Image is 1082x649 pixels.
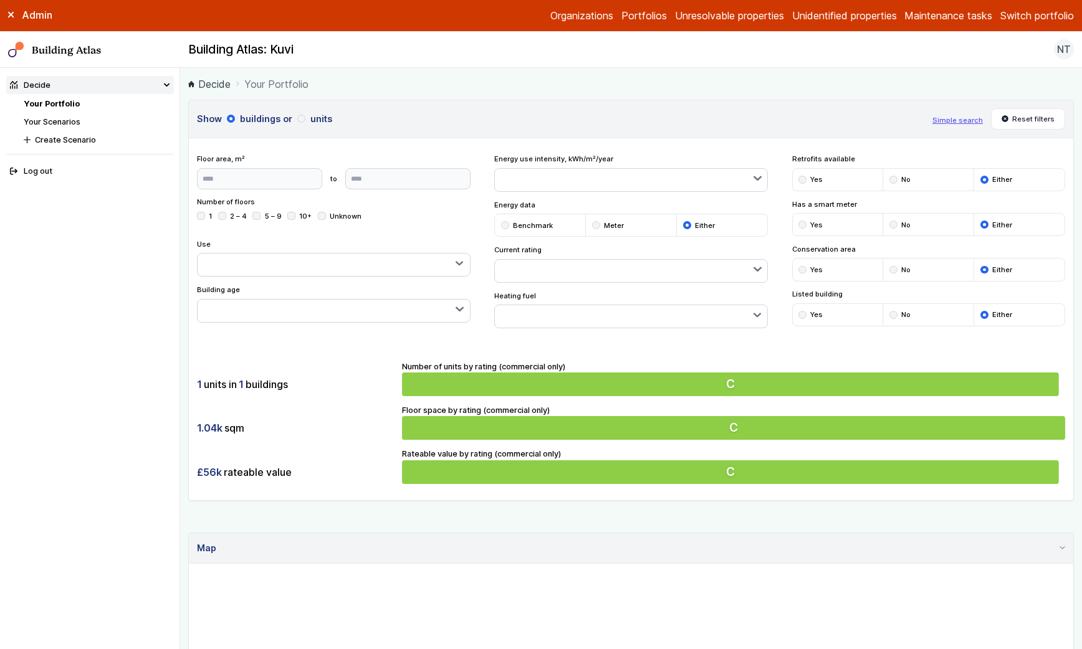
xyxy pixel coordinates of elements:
[20,131,174,149] button: Create Scenario
[188,77,231,92] a: Decide
[494,245,768,283] div: Current rating
[675,8,784,23] a: Unresolvable properties
[8,42,24,58] img: main-0bbd2752.svg
[792,154,1066,164] span: Retrofits available
[402,361,1066,397] div: Number of units by rating (commercial only)
[1057,42,1071,57] span: NT
[792,8,897,23] a: Unidentified properties
[494,154,768,192] div: Energy use intensity, kWh/m²/year
[188,42,294,58] h2: Building Atlas: Kuvi
[792,199,1066,209] span: Has a smart meter
[239,377,244,391] span: 1
[197,416,394,440] div: sqm
[197,285,471,323] div: Building age
[24,99,80,108] a: Your Portfolio
[991,108,1066,130] button: Reset filters
[402,448,1066,484] div: Rateable value by rating (commercial only)
[197,197,471,230] div: Number of floors
[402,460,1066,484] button: C
[197,377,202,391] span: 1
[197,460,394,484] div: rateable value
[244,77,309,92] span: Your Portfolio
[189,533,1073,564] summary: Map
[494,291,768,329] div: Heating fuel
[24,117,80,126] a: Your Scenarios
[402,404,1066,440] div: Floor space by rating (commercial only)
[1054,39,1074,59] button: NT
[197,154,471,189] div: Floor area, m²
[6,76,174,94] summary: Decide
[494,200,768,237] div: Energy data
[197,239,471,277] div: Use
[197,421,223,435] span: 1.04k
[729,376,738,391] span: C
[6,163,174,181] button: Log out
[932,115,983,125] button: Simple search
[402,416,1066,440] button: C
[197,112,924,126] h3: Show
[904,8,992,23] a: Maintenance tasks
[621,8,667,23] a: Portfolios
[550,8,613,23] a: Organizations
[197,465,222,479] span: £56k
[792,289,1066,299] span: Listed building
[197,168,471,189] form: to
[1000,8,1074,23] button: Switch portfolio
[197,372,394,396] div: units in buildings
[792,244,1066,254] span: Conservation area
[729,464,738,479] span: C
[729,420,738,435] span: C
[10,79,50,91] div: Decide
[402,372,1066,396] button: C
